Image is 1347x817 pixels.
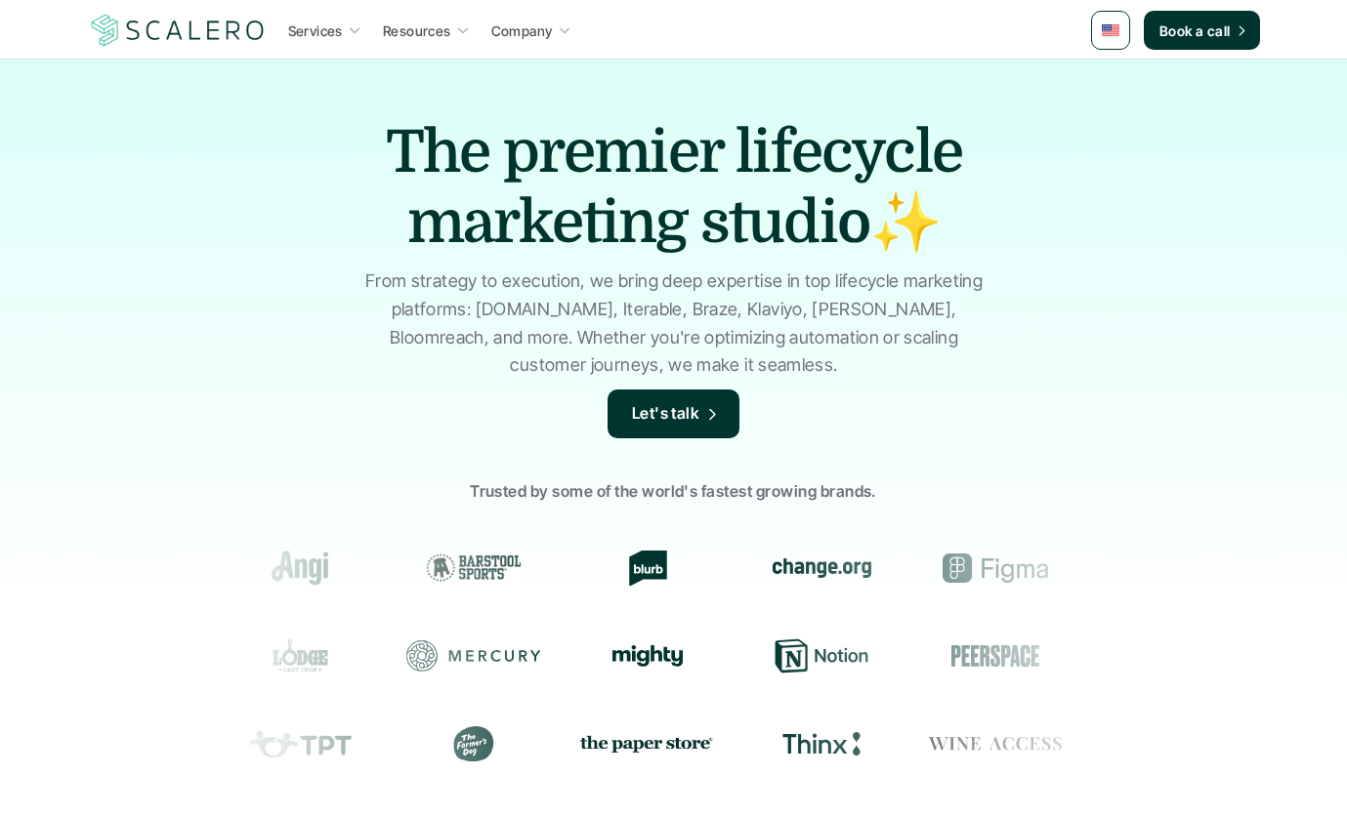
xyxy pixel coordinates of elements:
[632,401,700,427] p: Let's talk
[88,12,268,49] img: Scalero company logo
[332,117,1016,258] h1: The premier lifecycle marketing studio✨
[1102,726,1237,761] div: Prose
[406,638,541,674] div: Mercury
[232,638,367,674] div: Lodge Cast Iron
[608,389,740,438] a: Let's talk
[580,551,715,586] div: Blurb
[288,20,343,41] p: Services
[928,638,1063,674] div: Peerspace
[754,551,889,586] div: change.org
[1102,638,1237,674] div: Resy
[754,726,889,761] div: Thinx
[383,20,451,41] p: Resources
[1122,556,1216,580] img: Groome
[88,13,268,48] a: Scalero company logo
[232,726,367,761] div: Teachers Pay Teachers
[357,267,991,380] p: From strategy to execution, we bring deep expertise in top lifecycle marketing platforms: [DOMAIN...
[1159,20,1231,41] p: Book a call
[232,551,367,586] div: Angi
[1144,11,1260,50] a: Book a call
[580,645,715,667] div: Mighty Networks
[406,551,541,586] div: Barstool
[491,20,553,41] p: Company
[406,726,541,761] div: The Farmer's Dog
[928,551,1063,586] div: Figma
[928,726,1063,761] div: Wine Access
[754,638,889,674] div: Notion
[580,731,715,756] img: the paper store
